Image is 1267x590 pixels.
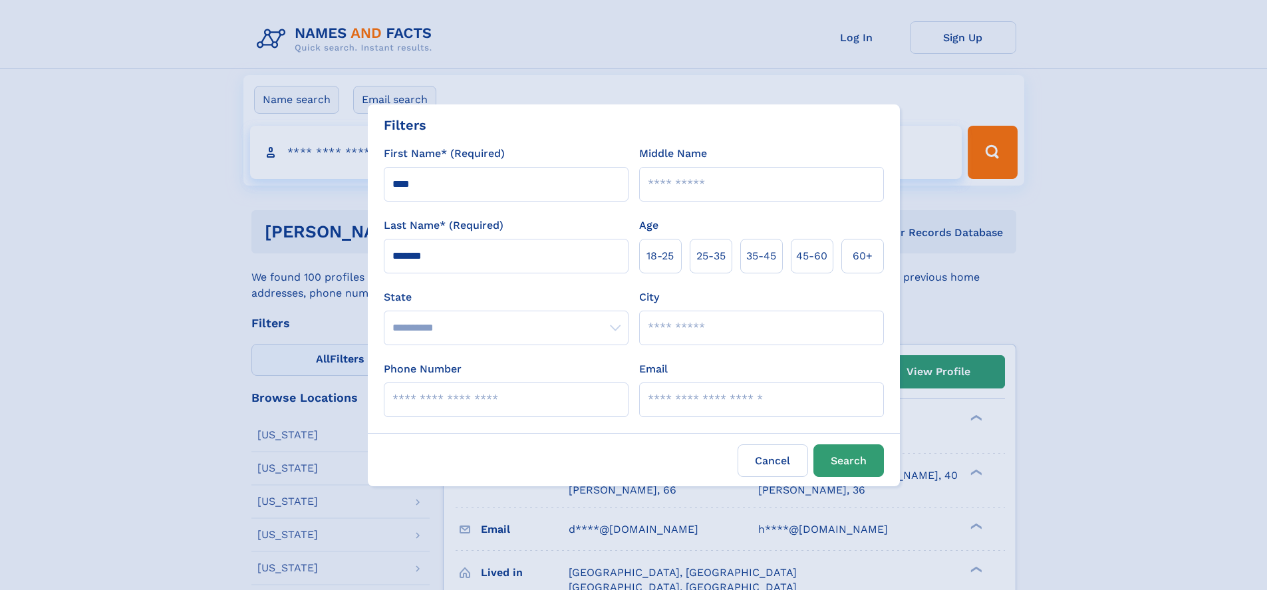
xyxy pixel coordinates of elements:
span: 35‑45 [746,248,776,264]
label: Last Name* (Required) [384,218,503,233]
label: Phone Number [384,361,462,377]
label: Age [639,218,658,233]
span: 25‑35 [696,248,726,264]
span: 18‑25 [646,248,674,264]
label: Email [639,361,668,377]
span: 45‑60 [796,248,827,264]
button: Search [813,444,884,477]
label: Middle Name [639,146,707,162]
span: 60+ [853,248,873,264]
label: Cancel [738,444,808,477]
label: City [639,289,659,305]
div: Filters [384,115,426,135]
label: State [384,289,629,305]
label: First Name* (Required) [384,146,505,162]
